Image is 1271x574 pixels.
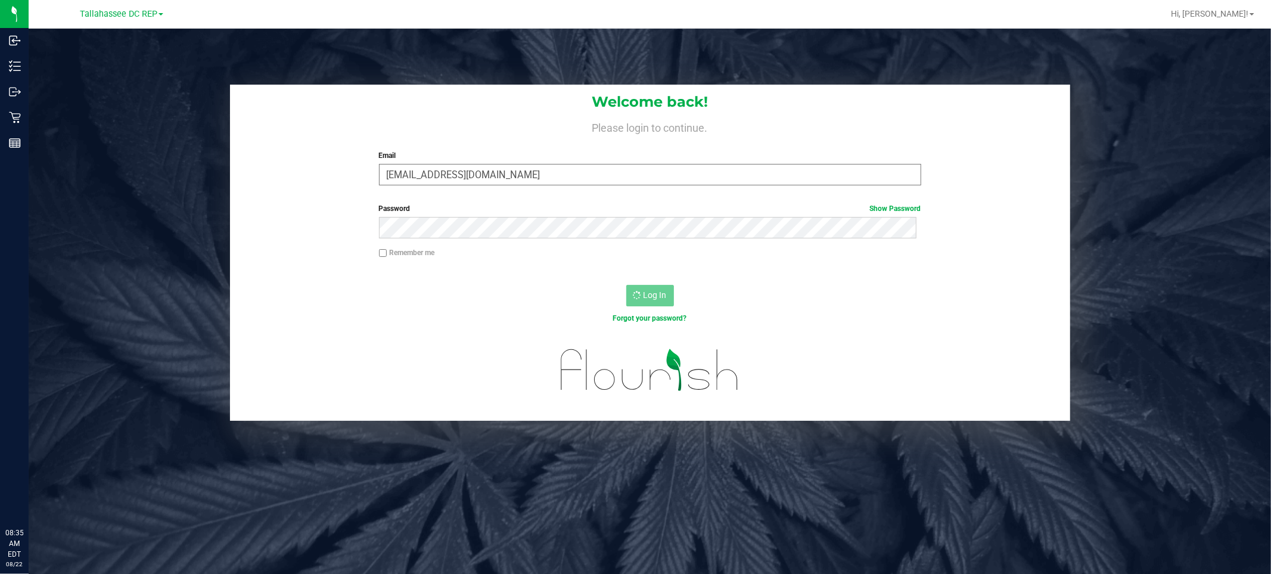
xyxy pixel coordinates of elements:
[1171,9,1248,18] span: Hi, [PERSON_NAME]!
[626,285,674,306] button: Log In
[80,9,157,19] span: Tallahassee DC REP
[9,60,21,72] inline-svg: Inventory
[379,150,921,161] label: Email
[5,560,23,569] p: 08/22
[379,204,411,213] span: Password
[9,35,21,46] inline-svg: Inbound
[379,249,387,257] input: Remember me
[613,314,687,322] a: Forgot your password?
[379,247,435,258] label: Remember me
[545,336,755,404] img: flourish_logo.svg
[230,119,1070,134] h4: Please login to continue.
[5,528,23,560] p: 08:35 AM EDT
[9,86,21,98] inline-svg: Outbound
[9,137,21,149] inline-svg: Reports
[644,290,667,300] span: Log In
[9,111,21,123] inline-svg: Retail
[870,204,921,213] a: Show Password
[230,94,1070,110] h1: Welcome back!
